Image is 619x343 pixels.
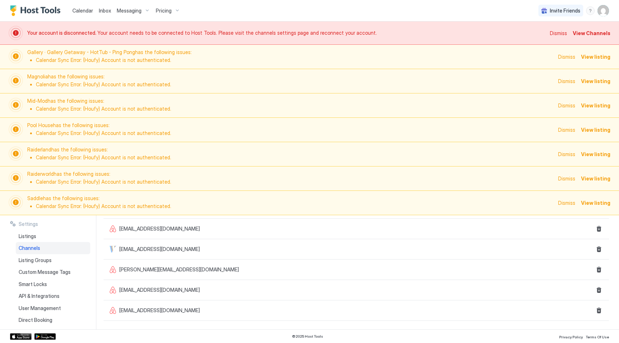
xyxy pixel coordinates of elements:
[27,195,554,211] span: Saddle has the following issues:
[36,179,554,185] li: Calendar Sync Error: (Houfy) Account is not authenticated.
[558,175,575,182] div: Dismiss
[119,307,200,314] span: [EMAIL_ADDRESS][DOMAIN_NAME]
[558,102,575,109] div: Dismiss
[7,319,24,336] iframe: Intercom live chat
[19,281,47,288] span: Smart Locks
[586,335,609,339] span: Terms Of Use
[36,203,554,209] li: Calendar Sync Error: (Houfy) Account is not authenticated.
[19,293,59,299] span: API & Integrations
[16,278,90,290] a: Smart Locks
[36,154,554,161] li: Calendar Sync Error: (Houfy) Account is not authenticated.
[34,333,56,340] a: Google Play Store
[19,305,61,311] span: User Management
[156,8,172,14] span: Pricing
[595,245,603,253] button: Delete
[558,126,575,134] div: Dismiss
[586,6,595,15] div: menu
[550,29,567,37] div: Dismiss
[119,266,239,273] span: [PERSON_NAME][EMAIL_ADDRESS][DOMAIN_NAME]
[16,302,90,314] a: User Management
[19,245,40,251] span: Channels
[27,146,554,162] span: Raiderland has the following issues:
[16,254,90,266] a: Listing Groups
[72,7,93,14] a: Calendar
[99,7,111,14] a: Inbox
[19,221,38,227] span: Settings
[595,306,603,315] button: Delete
[558,77,575,85] div: Dismiss
[559,335,583,339] span: Privacy Policy
[16,242,90,254] a: Channels
[595,286,603,294] button: Delete
[16,290,90,302] a: API & Integrations
[581,150,610,158] div: View listing
[72,8,93,14] span: Calendar
[117,8,141,14] span: Messaging
[16,266,90,278] a: Custom Message Tags
[581,126,610,134] div: View listing
[36,81,554,88] li: Calendar Sync Error: (Houfy) Account is not authenticated.
[292,334,323,339] span: © 2025 Host Tools
[581,77,610,85] div: View listing
[36,130,554,136] li: Calendar Sync Error: (Houfy) Account is not authenticated.
[27,171,554,186] span: Raiderworld has the following issues:
[573,29,610,37] div: View Channels
[550,8,580,14] span: Invite Friends
[99,8,111,14] span: Inbox
[27,73,554,89] span: Magnolia has the following issues:
[16,314,90,326] a: Direct Booking
[27,122,554,137] span: Pool House has the following issues:
[581,175,610,182] div: View listing
[27,30,546,36] span: Your account needs to be connected to Host Tools. Please visit the channels settings page and rec...
[19,257,52,264] span: Listing Groups
[10,333,32,340] a: App Store
[119,226,200,232] span: [EMAIL_ADDRESS][DOMAIN_NAME]
[559,333,583,340] a: Privacy Policy
[558,53,575,61] div: Dismiss
[27,30,97,36] span: Your account is disconnected.
[586,333,609,340] a: Terms Of Use
[119,246,200,252] span: [EMAIL_ADDRESS][DOMAIN_NAME]
[581,102,610,109] div: View listing
[10,5,64,16] a: Host Tools Logo
[36,57,554,63] li: Calendar Sync Error: (Houfy) Account is not authenticated.
[595,265,603,274] button: Delete
[595,224,603,233] button: Delete
[558,150,575,158] div: Dismiss
[19,317,52,323] span: Direct Booking
[558,199,575,207] div: Dismiss
[27,98,554,113] span: Mid-Mod has the following issues:
[16,230,90,242] a: Listings
[27,49,554,64] span: Gallery · Gallery Getaway - HotTub - Ping Pong has the following issues:
[581,53,610,61] div: View listing
[581,199,610,207] div: View listing
[19,233,36,240] span: Listings
[19,269,71,275] span: Custom Message Tags
[36,106,554,112] li: Calendar Sync Error: (Houfy) Account is not authenticated.
[119,287,200,293] span: [EMAIL_ADDRESS][DOMAIN_NAME]
[598,5,609,16] div: User profile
